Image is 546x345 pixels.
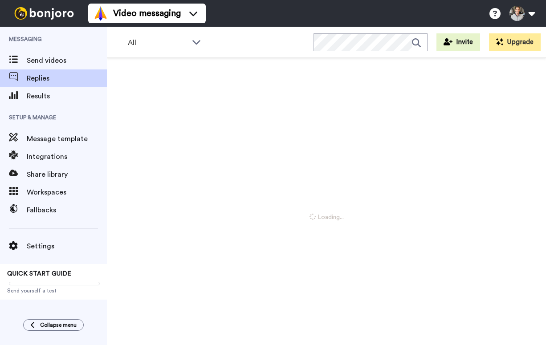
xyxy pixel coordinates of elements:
[23,319,84,331] button: Collapse menu
[27,241,107,252] span: Settings
[27,187,107,198] span: Workspaces
[27,55,107,66] span: Send videos
[310,213,344,222] span: Loading...
[27,169,107,180] span: Share library
[27,73,107,84] span: Replies
[27,91,107,101] span: Results
[94,6,108,20] img: vm-color.svg
[11,7,77,20] img: bj-logo-header-white.svg
[7,287,100,294] span: Send yourself a test
[436,33,480,51] button: Invite
[128,37,187,48] span: All
[113,7,181,20] span: Video messaging
[27,134,107,144] span: Message template
[27,151,107,162] span: Integrations
[40,321,77,329] span: Collapse menu
[7,271,71,277] span: QUICK START GUIDE
[27,205,107,215] span: Fallbacks
[489,33,541,51] button: Upgrade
